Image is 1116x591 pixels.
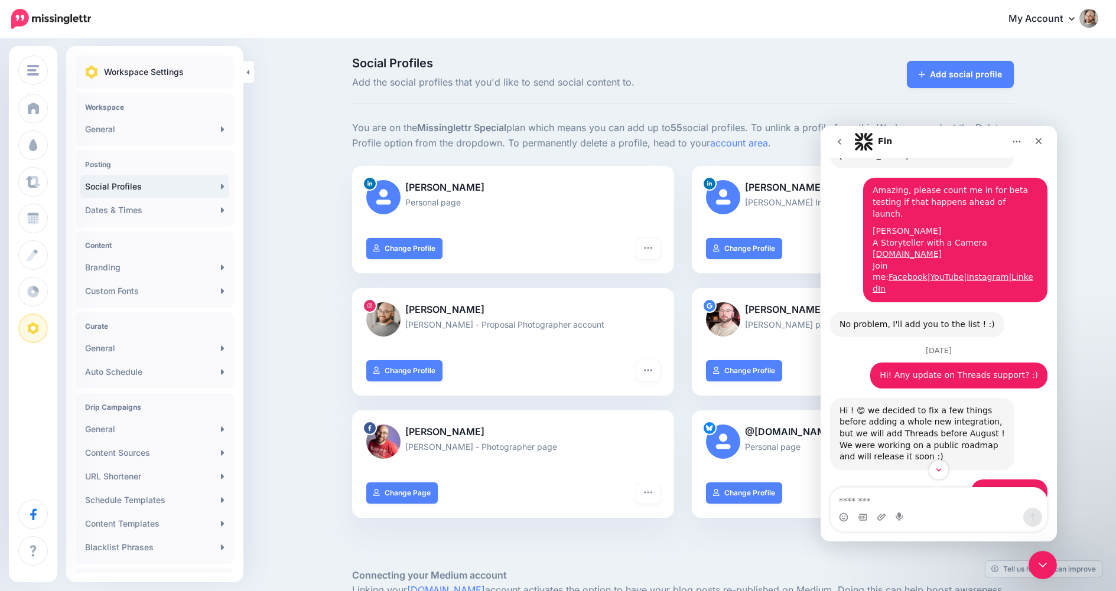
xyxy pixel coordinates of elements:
[706,195,1000,209] p: [PERSON_NAME] Imagery page
[706,440,1000,453] p: Personal page
[706,425,740,459] img: user_default_image.png
[80,488,229,512] a: Schedule Templates
[366,482,438,504] a: Change Page
[352,568,1014,583] h5: Connecting your Medium account
[706,302,740,337] img: AAcHTtcBCNpun1ljofrCfxvntSGaKB98Cg21hlB6M2CMCh6FLNZIs96-c-77424.png
[85,403,224,412] h4: Drip Campaigns
[85,160,224,169] h4: Posting
[706,360,782,381] a: Change Profile
[417,122,506,133] b: Missinglettr Special
[352,75,788,90] span: Add the social profiles that you'd like to send social content to.
[706,180,740,214] img: user_default_image.png
[80,175,229,198] a: Social Profiles
[352,57,788,69] span: Social Profiles
[366,238,443,259] a: Change Profile
[366,360,443,381] a: Change Profile
[80,465,229,488] a: URL Shortener
[366,318,660,331] p: [PERSON_NAME] - Proposal Photographer account
[80,512,229,536] a: Content Templates
[706,238,782,259] a: Change Profile
[366,440,660,453] p: [PERSON_NAME] - Photographer page
[85,103,224,112] h4: Workspace
[1029,551,1057,579] iframe: Intercom live chat
[80,360,229,384] a: Auto Schedule
[104,65,184,79] p: Workspace Settings
[366,302,660,318] p: [PERSON_NAME]
[366,425,401,459] img: 293272096_733569317667790_8278646181461342538_n-bsa134236.jpg
[85,241,224,250] h4: Content
[366,195,660,209] p: Personal page
[985,561,1102,577] a: Tell us how we can improve
[907,61,1014,88] a: Add social profile
[710,137,768,149] a: account area
[706,318,1000,331] p: [PERSON_NAME] page
[366,180,660,195] p: [PERSON_NAME]
[80,279,229,303] a: Custom Fonts
[671,122,682,133] b: 55
[27,65,39,76] img: menu.png
[997,5,1098,34] a: My Account
[80,117,229,141] a: General
[85,322,224,331] h4: Curate
[85,66,98,79] img: settings.png
[706,482,782,504] a: Change Profile
[80,198,229,222] a: Dates & Times
[366,425,660,440] p: [PERSON_NAME]
[80,256,229,279] a: Branding
[352,120,1014,151] p: You are on the plan which means you can add up to social profiles. To unlink a profile from this ...
[80,417,229,441] a: General
[821,126,1057,541] iframe: Intercom live chat
[80,337,229,360] a: General
[366,302,401,337] img: 367970769_252280834413667_3871055010744689418_n-bsa134239.jpg
[80,536,229,559] a: Blacklist Phrases
[80,441,229,465] a: Content Sources
[366,180,401,214] img: user_default_image.png
[11,9,91,29] img: Missinglettr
